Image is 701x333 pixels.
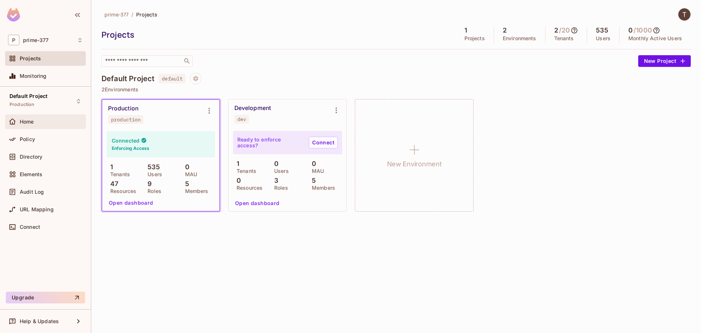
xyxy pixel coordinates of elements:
[101,74,154,83] h4: Default Project
[107,180,118,188] p: 47
[554,35,574,41] p: Tenants
[503,27,507,34] h5: 2
[271,160,279,167] p: 0
[503,35,536,41] p: Environments
[628,35,682,41] p: Monthly Active Users
[7,8,20,22] img: SReyMgAAAABJRU5ErkJggg==
[202,103,217,118] button: Environment settings
[20,224,40,230] span: Connect
[111,117,141,122] div: production
[104,11,129,18] span: prime-377
[181,171,197,177] p: MAU
[23,37,49,43] span: Workspace: prime-377
[20,207,54,212] span: URL Mapping
[309,137,338,148] a: Connect
[107,171,130,177] p: Tenants
[20,154,42,160] span: Directory
[112,145,149,152] h6: Enforcing Access
[596,35,610,41] p: Users
[159,74,185,83] span: default
[144,188,161,194] p: Roles
[101,87,691,92] p: 2 Environments
[20,56,41,61] span: Projects
[20,171,42,177] span: Elements
[233,177,241,184] p: 0
[20,73,47,79] span: Monitoring
[9,102,35,107] span: Production
[464,35,485,41] p: Projects
[271,177,278,184] p: 3
[6,292,85,303] button: Upgrade
[101,29,452,40] div: Projects
[131,11,133,18] li: /
[144,180,152,188] p: 9
[107,163,113,171] p: 1
[112,137,139,144] h4: Connected
[559,27,570,34] h5: / 20
[234,105,271,112] div: Development
[233,185,263,191] p: Resources
[20,189,44,195] span: Audit Log
[596,27,608,34] h5: 535
[237,116,246,122] div: dev
[9,93,47,99] span: Default Project
[233,168,256,174] p: Tenants
[232,197,283,209] button: Open dashboard
[554,27,558,34] h5: 2
[144,171,162,177] p: Users
[181,188,208,194] p: Members
[237,137,303,148] p: Ready to enforce access?
[271,168,289,174] p: Users
[308,168,324,174] p: MAU
[8,35,19,45] span: P
[678,8,690,20] img: Thyago Rodrigues
[628,27,633,34] h5: 0
[308,177,316,184] p: 5
[181,180,189,188] p: 5
[638,55,691,67] button: New Project
[136,11,157,18] span: Projects
[190,76,202,83] span: Project settings
[181,163,189,171] p: 0
[20,136,35,142] span: Policy
[20,119,34,125] span: Home
[271,185,288,191] p: Roles
[464,27,467,34] h5: 1
[633,27,652,34] h5: / 1000
[144,163,160,171] p: 535
[329,103,344,118] button: Environment settings
[20,318,59,324] span: Help & Updates
[387,159,442,170] h1: New Environment
[107,188,136,194] p: Resources
[308,160,316,167] p: 0
[233,160,239,167] p: 1
[308,185,335,191] p: Members
[106,197,156,209] button: Open dashboard
[108,105,138,112] div: Production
